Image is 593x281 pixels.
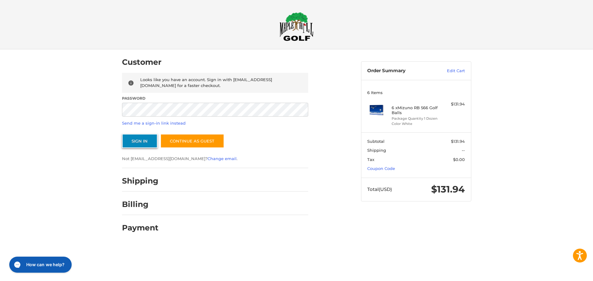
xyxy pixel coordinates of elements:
span: Tax [367,157,374,162]
img: Maple Hill Golf [280,12,313,41]
div: $131.94 [440,101,465,107]
h3: Order Summary [367,68,434,74]
h2: Customer [122,57,162,67]
h2: Shipping [122,176,158,186]
h2: Billing [122,200,158,209]
span: Looks like you have an account. Sign in with [EMAIL_ADDRESS][DOMAIN_NAME] for a faster checkout. [140,77,272,88]
label: Password [122,96,308,101]
span: Subtotal [367,139,385,144]
a: Continue as guest [160,134,224,148]
h3: 6 Items [367,90,465,95]
a: Coupon Code [367,166,395,171]
span: Shipping [367,148,386,153]
span: -- [462,148,465,153]
h4: 6 x Mizuno RB 566 Golf Balls [392,105,439,115]
li: Color White [392,121,439,126]
span: $0.00 [453,157,465,162]
li: Package Quantity 1 Dozen [392,116,439,121]
button: Sign In [122,134,158,148]
span: $131.94 [431,184,465,195]
a: Edit Cart [434,68,465,74]
p: Not [EMAIL_ADDRESS][DOMAIN_NAME]? . [122,156,308,162]
a: Send me a sign-in link instead [122,121,186,126]
iframe: Gorgias live chat messenger [6,254,74,275]
a: Change email [208,156,237,161]
h2: Payment [122,223,158,233]
span: $131.94 [451,139,465,144]
span: Total (USD) [367,186,392,192]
